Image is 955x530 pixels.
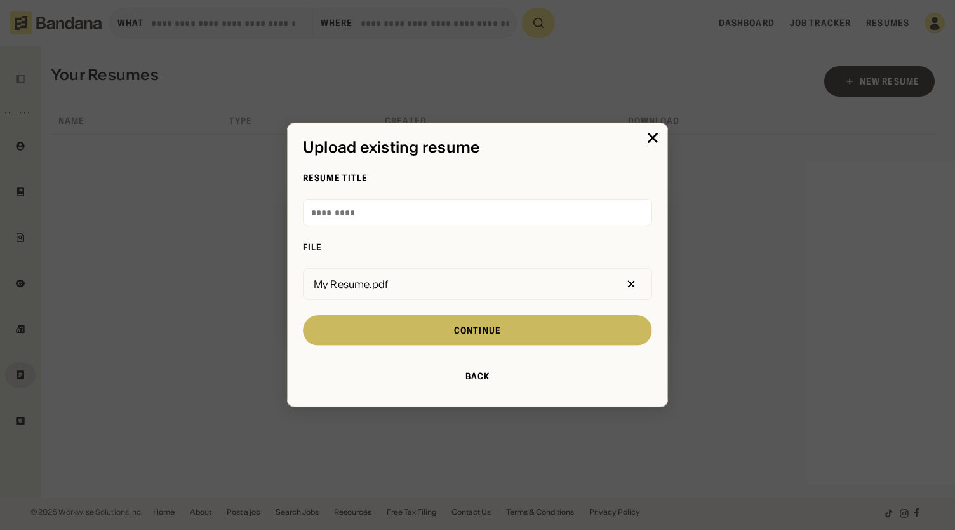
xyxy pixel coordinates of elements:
div: Continue [454,326,501,335]
div: File [303,241,652,253]
div: My Resume.pdf [309,279,393,289]
div: Back [465,372,490,381]
div: Resume Title [303,172,652,184]
div: Upload existing resume [303,139,652,157]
